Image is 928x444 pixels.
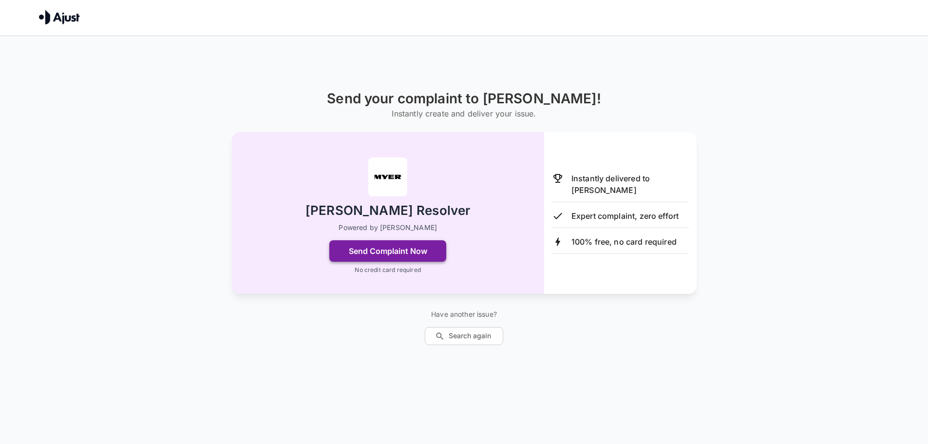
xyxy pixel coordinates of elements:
h6: Instantly create and deliver your issue. [327,107,601,120]
p: Powered by [PERSON_NAME] [339,223,437,232]
p: Have another issue? [425,309,503,319]
h1: Send your complaint to [PERSON_NAME]! [327,91,601,107]
p: No credit card required [355,266,420,274]
button: Search again [425,327,503,345]
button: Send Complaint Now [329,240,446,262]
p: Instantly delivered to [PERSON_NAME] [571,173,689,196]
h2: [PERSON_NAME] Resolver [305,202,470,219]
p: 100% free, no card required [571,236,677,248]
p: Expert complaint, zero effort [571,210,679,222]
img: Ajust [39,10,80,24]
img: Myer [368,157,407,196]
